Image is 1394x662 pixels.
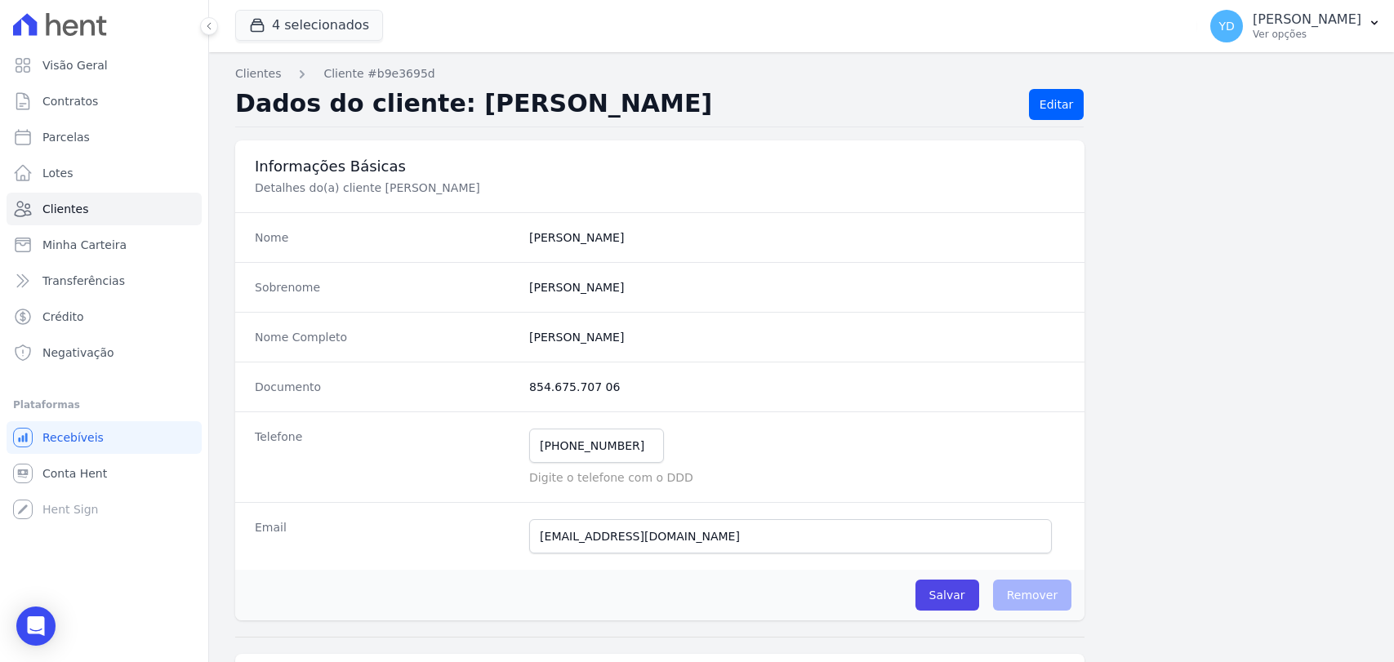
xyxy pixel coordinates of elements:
[323,65,434,82] a: Cliente #b9e3695d
[42,129,90,145] span: Parcelas
[42,93,98,109] span: Contratos
[7,85,202,118] a: Contratos
[7,49,202,82] a: Visão Geral
[529,229,1065,246] dd: [PERSON_NAME]
[255,229,516,246] dt: Nome
[235,89,1016,120] h2: Dados do cliente: [PERSON_NAME]
[42,57,108,73] span: Visão Geral
[255,180,804,196] p: Detalhes do(a) cliente [PERSON_NAME]
[1029,89,1084,120] a: Editar
[7,193,202,225] a: Clientes
[7,121,202,153] a: Parcelas
[529,379,1065,395] dd: 854.675.707 06
[235,10,383,41] button: 4 selecionados
[255,379,516,395] dt: Documento
[255,279,516,295] dt: Sobrenome
[235,65,1368,82] nav: Breadcrumb
[529,469,1065,486] p: Digite o telefone com o DDD
[529,329,1065,345] dd: [PERSON_NAME]
[1218,20,1234,32] span: YD
[7,264,202,297] a: Transferências
[42,344,114,361] span: Negativação
[7,421,202,454] a: Recebíveis
[42,465,107,482] span: Conta Hent
[915,580,979,611] input: Salvar
[255,519,516,553] dt: Email
[7,157,202,189] a: Lotes
[7,229,202,261] a: Minha Carteira
[7,300,202,333] a: Crédito
[42,165,73,181] span: Lotes
[255,429,516,486] dt: Telefone
[235,65,281,82] a: Clientes
[7,336,202,369] a: Negativação
[255,157,1065,176] h3: Informações Básicas
[16,606,56,646] div: Open Intercom Messenger
[1253,28,1361,41] p: Ver opções
[529,279,1065,295] dd: [PERSON_NAME]
[1197,3,1394,49] button: YD [PERSON_NAME] Ver opções
[993,580,1072,611] span: Remover
[42,201,88,217] span: Clientes
[255,329,516,345] dt: Nome Completo
[7,457,202,490] a: Conta Hent
[1253,11,1361,28] p: [PERSON_NAME]
[42,429,104,446] span: Recebíveis
[13,395,195,415] div: Plataformas
[42,237,127,253] span: Minha Carteira
[42,309,84,325] span: Crédito
[42,273,125,289] span: Transferências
